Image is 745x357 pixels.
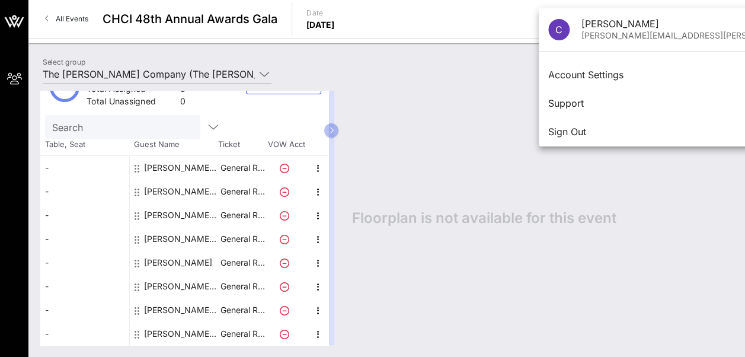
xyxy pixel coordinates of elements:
span: Floorplan is not available for this event [352,209,616,227]
div: - [40,322,129,346]
span: CHCI 48th Annual Awards Gala [103,10,277,28]
div: Ethan Dodd The J.M. Smucker Company [144,227,219,251]
div: Total Unassigned [87,95,175,110]
div: - [40,251,129,275]
div: - [40,298,129,322]
div: Total Assigned [87,83,175,98]
p: [DATE] [306,19,335,31]
p: General R… [219,322,266,346]
div: Cameron Haas-Levin The J.M. Smucker Company [144,180,219,203]
span: C [555,24,562,36]
span: Table, Seat [40,139,129,151]
p: General R… [219,227,266,251]
div: Seth Haas-Levin The J.M. Smucker Company [144,322,219,346]
div: Bryan Wilson The J.M. Smucker Company [144,156,219,180]
span: All Events [56,14,88,23]
span: Ticket [218,139,266,151]
div: Claudia Santiago The J.M. Smucker Company [144,203,219,227]
div: 8 [180,83,186,98]
p: General R… [219,251,266,275]
p: General R… [219,180,266,203]
div: Jocelyn Garay [144,251,212,275]
p: General R… [219,156,266,180]
div: - [40,203,129,227]
p: General R… [219,203,266,227]
span: VOW Acct [266,139,307,151]
div: - [40,156,129,180]
div: - [40,227,129,251]
div: - [40,180,129,203]
p: General R… [219,298,266,322]
div: Orlando Santiago, Jr. The J.M. Smucker Company [144,298,219,322]
div: - [40,275,129,298]
span: Guest Name [129,139,218,151]
div: Mike Madriaga The J.M. Smucker Company [144,275,219,298]
p: General R… [219,275,266,298]
a: All Events [38,9,95,28]
p: Date [306,7,335,19]
label: Select group [43,58,85,66]
div: 0 [180,95,186,110]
